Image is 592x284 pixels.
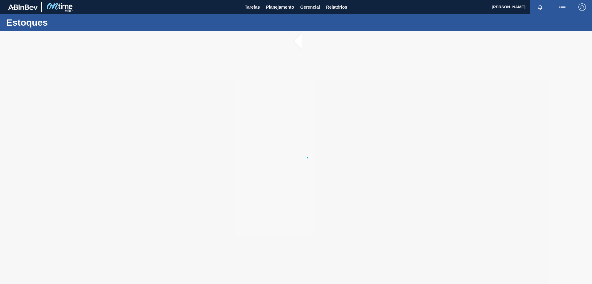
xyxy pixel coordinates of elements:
[6,19,116,26] h1: Estoques
[266,3,294,11] span: Planejamento
[300,3,320,11] span: Gerencial
[530,3,550,11] button: Notificações
[8,4,38,10] img: TNhmsLtSVTkK8tSr43FrP2fwEKptu5GPRR3wAAAABJRU5ErkJggg==
[559,3,566,11] img: userActions
[578,3,586,11] img: Logout
[326,3,347,11] span: Relatórios
[245,3,260,11] span: Tarefas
